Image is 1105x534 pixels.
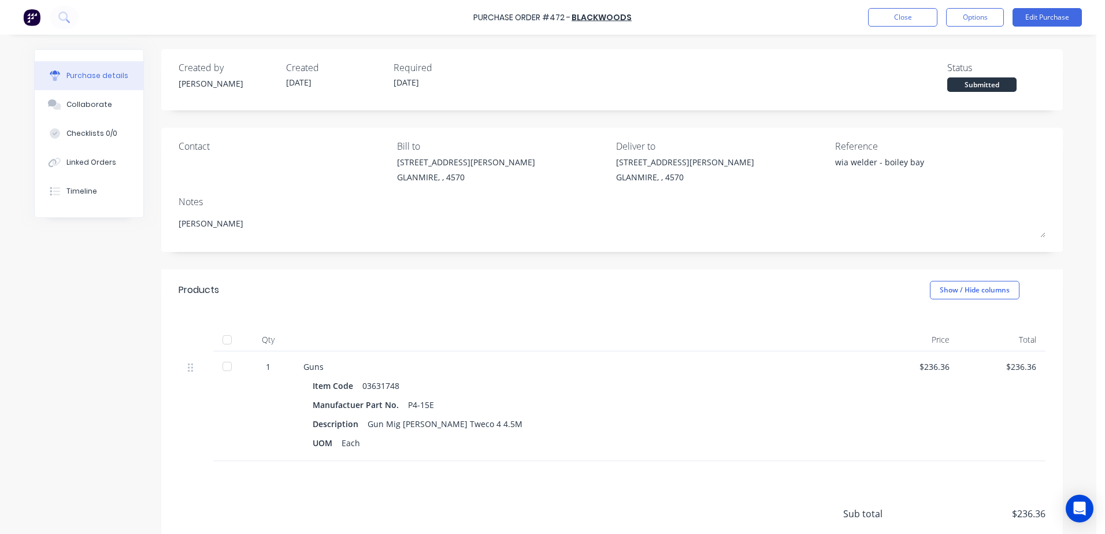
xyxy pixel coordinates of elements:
button: Show / Hide columns [930,281,1019,299]
div: Created [286,61,384,75]
button: Close [868,8,937,27]
button: Edit Purchase [1013,8,1082,27]
div: Created by [179,61,277,75]
div: 03631748 [362,377,399,394]
div: Price [872,328,959,351]
textarea: [PERSON_NAME] [179,212,1045,238]
div: GLANMIRE, , 4570 [397,171,535,183]
button: Checklists 0/0 [35,119,143,148]
div: Contact [179,139,389,153]
button: Purchase details [35,61,143,90]
div: GLANMIRE, , 4570 [616,171,754,183]
div: Submitted [947,77,1017,92]
span: $236.36 [930,507,1045,521]
img: Factory [23,9,40,26]
button: Options [946,8,1004,27]
div: Deliver to [616,139,826,153]
div: Products [179,283,219,297]
div: P4-15E [408,396,434,413]
button: Linked Orders [35,148,143,177]
button: Timeline [35,177,143,206]
button: Collaborate [35,90,143,119]
div: $236.36 [968,361,1036,373]
div: Open Intercom Messenger [1066,495,1093,522]
a: Blackwoods [572,12,632,23]
div: Linked Orders [66,157,116,168]
div: Item Code [313,377,362,394]
div: [PERSON_NAME] [179,77,277,90]
div: Purchase Order #472 - [473,12,570,24]
div: UOM [313,435,342,451]
div: Checklists 0/0 [66,128,117,139]
div: Each [342,435,360,451]
div: 1 [251,361,285,373]
div: $236.36 [881,361,950,373]
div: Gun Mig [PERSON_NAME] Tweco 4 4.5M [368,416,522,432]
div: Reference [835,139,1045,153]
div: Purchase details [66,71,128,81]
div: Notes [179,195,1045,209]
div: Collaborate [66,99,112,110]
div: Required [394,61,492,75]
div: Total [959,328,1045,351]
div: [STREET_ADDRESS][PERSON_NAME] [616,156,754,168]
div: Qty [242,328,294,351]
span: Sub total [843,507,930,521]
div: Bill to [397,139,607,153]
div: Guns [303,361,863,373]
div: Status [947,61,1045,75]
div: Description [313,416,368,432]
div: Timeline [66,186,97,196]
div: Manufactuer Part No. [313,396,408,413]
textarea: wia welder - boiley bay [835,156,980,182]
div: [STREET_ADDRESS][PERSON_NAME] [397,156,535,168]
